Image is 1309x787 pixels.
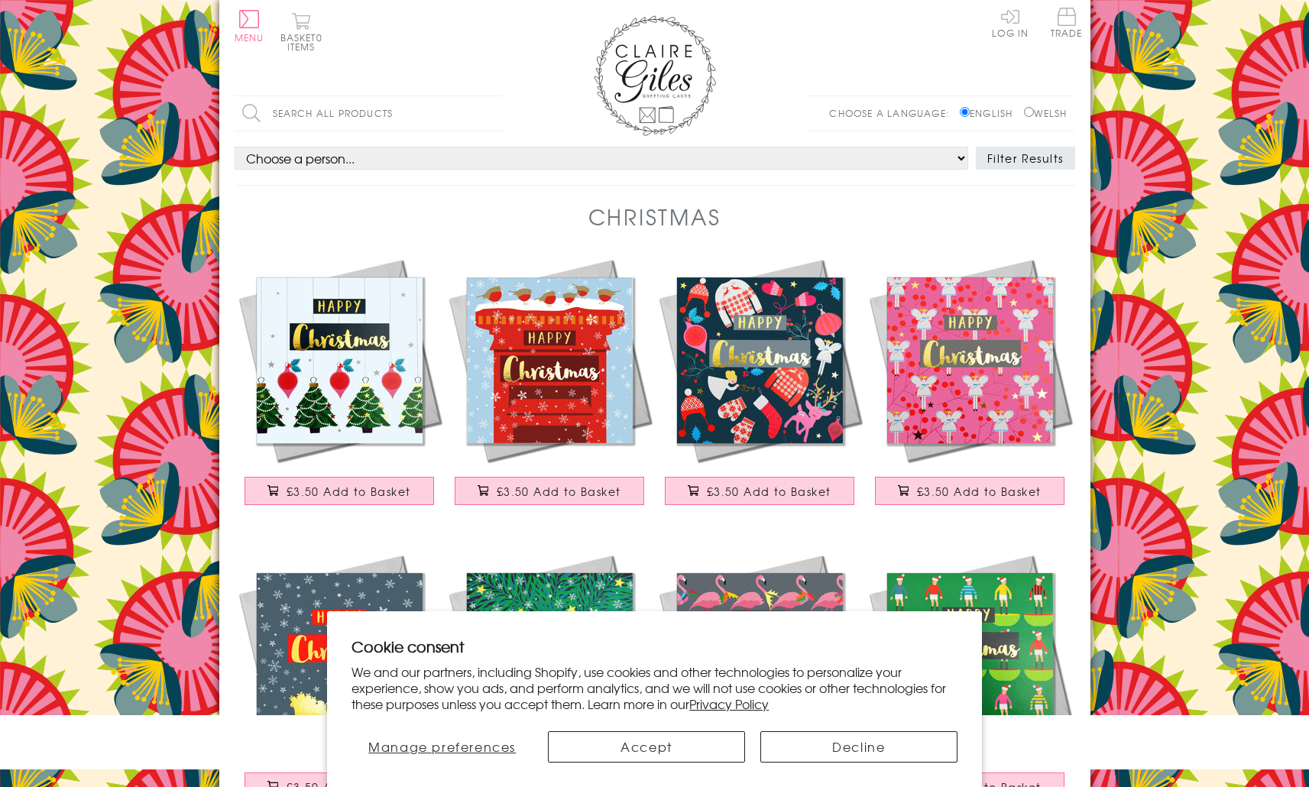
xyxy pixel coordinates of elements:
img: Christmas Card, Flamingoes and Holly, text foiled in shiny gold [655,551,865,761]
img: Christmas Card, Subuteo and Santa hats, text foiled in shiny gold [865,551,1075,761]
input: Welsh [1024,107,1034,117]
span: £3.50 Add to Basket [287,484,411,499]
a: Christmas Card, Robins on a Postbox, text foiled in shiny gold £3.50 Add to Basket [445,255,655,520]
img: Claire Giles Greetings Cards [594,15,716,136]
span: Manage preferences [368,737,516,756]
button: Decline [760,731,957,763]
a: Christmas Card, Fairies on Pink, text foiled in shiny gold £3.50 Add to Basket [865,255,1075,520]
span: Trade [1051,8,1083,37]
img: Christmas Card, Jumpers & Mittens, text foiled in shiny gold [655,255,865,465]
button: Manage preferences [352,731,533,763]
h2: Cookie consent [352,636,957,657]
p: Choose a language: [829,106,957,120]
button: Menu [235,10,264,42]
img: Christmas Card, Sleigh and Snowflakes, text foiled in shiny gold [235,551,445,761]
input: Search [487,96,502,131]
button: Filter Results [976,147,1075,170]
span: £3.50 Add to Basket [497,484,621,499]
label: English [960,106,1020,120]
a: Log In [992,8,1029,37]
img: Christmas Card, Trees and Baubles, text foiled in shiny gold [235,255,445,465]
label: Welsh [1024,106,1068,120]
span: £3.50 Add to Basket [707,484,831,499]
img: Christmas Card, Fairies on Pink, text foiled in shiny gold [865,255,1075,465]
img: Christmas Card, Seasons Greetings Wreath, text foiled in shiny gold [445,551,655,761]
button: Basket0 items [280,12,322,51]
a: Trade [1051,8,1083,40]
h1: Christmas [588,201,721,232]
a: Christmas Card, Jumpers & Mittens, text foiled in shiny gold £3.50 Add to Basket [655,255,865,520]
img: Christmas Card, Robins on a Postbox, text foiled in shiny gold [445,255,655,465]
a: Privacy Policy [689,695,769,713]
p: We and our partners, including Shopify, use cookies and other technologies to personalize your ex... [352,664,957,711]
span: Menu [235,31,264,44]
button: £3.50 Add to Basket [875,477,1064,505]
button: £3.50 Add to Basket [665,477,854,505]
span: 0 items [287,31,322,53]
input: English [960,107,970,117]
a: Christmas Card, Trees and Baubles, text foiled in shiny gold £3.50 Add to Basket [235,255,445,520]
span: £3.50 Add to Basket [917,484,1042,499]
button: Accept [548,731,745,763]
button: £3.50 Add to Basket [245,477,434,505]
button: £3.50 Add to Basket [455,477,644,505]
input: Search all products [235,96,502,131]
